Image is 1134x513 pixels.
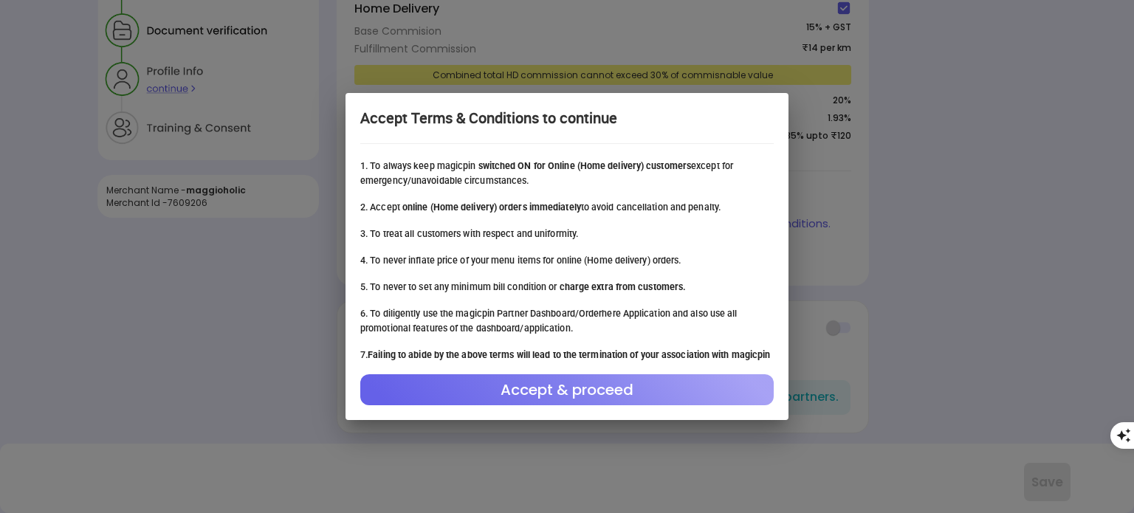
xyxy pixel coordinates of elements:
[360,227,774,241] p: 3 . To treat all customers with respect and uniformity.
[360,159,774,188] p: 1 . To always keep magicpin except for emergency/unavoidable circumstances.
[478,160,692,171] b: switched ON for Online (Home delivery) customers
[360,348,774,362] p: 7 .
[360,108,774,129] div: Accept Terms & Conditions to continue
[360,374,774,405] div: Accept & proceed
[360,280,774,295] p: 5 . To never to set any minimum bill condition or
[360,253,774,268] p: 4 . To never inflate price of your menu items for online (Home delivery) orders.
[402,202,581,213] b: online (Home delivery) orders immediately
[368,349,770,360] b: Failing to abide by the above terms will lead to the termination of your association with magicpin
[560,281,687,292] b: charge extra from customers.
[360,306,774,336] p: 6 . To diligently use the magicpin Partner Dashboard/Orderhere Application and also use all promo...
[360,200,774,215] p: 2 . Accept to avoid cancellation and penalty.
